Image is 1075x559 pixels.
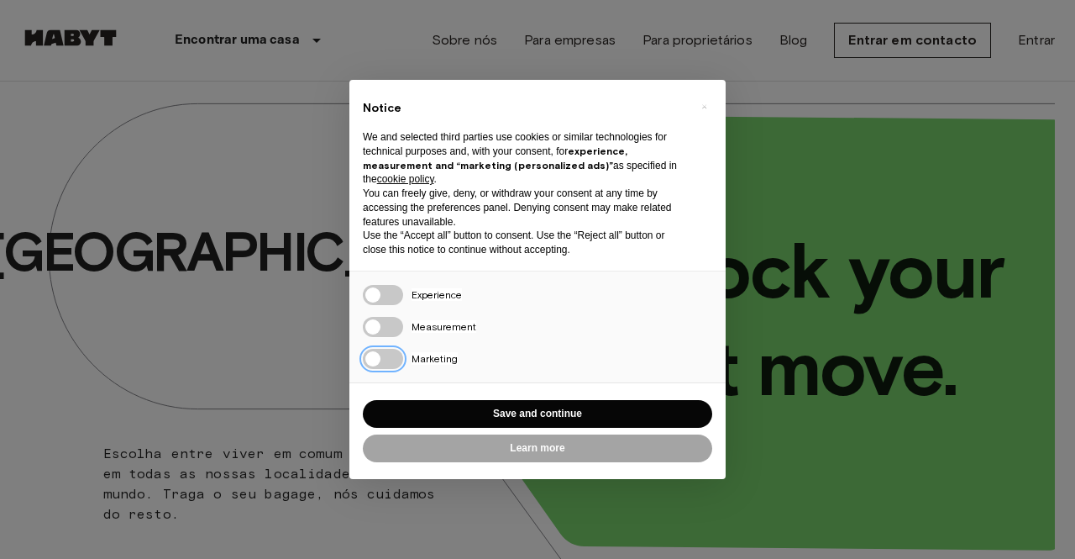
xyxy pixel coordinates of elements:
p: You can freely give, deny, or withdraw your consent at any time by accessing the preferences pane... [363,187,685,229]
span: Marketing [412,352,458,365]
strong: experience, measurement and “marketing (personalized ads)” [363,145,627,171]
a: cookie policy [377,173,434,185]
h2: Notice [363,100,685,117]
p: We and selected third parties use cookies or similar technologies for technical purposes and, wit... [363,130,685,187]
span: × [701,97,707,117]
span: Measurement [412,320,476,333]
span: Experience [412,288,462,301]
button: Close this notice [690,93,717,120]
button: Learn more [363,435,712,462]
button: Save and continue [363,400,712,428]
p: Use the “Accept all” button to consent. Use the “Reject all” button or close this notice to conti... [363,229,685,257]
